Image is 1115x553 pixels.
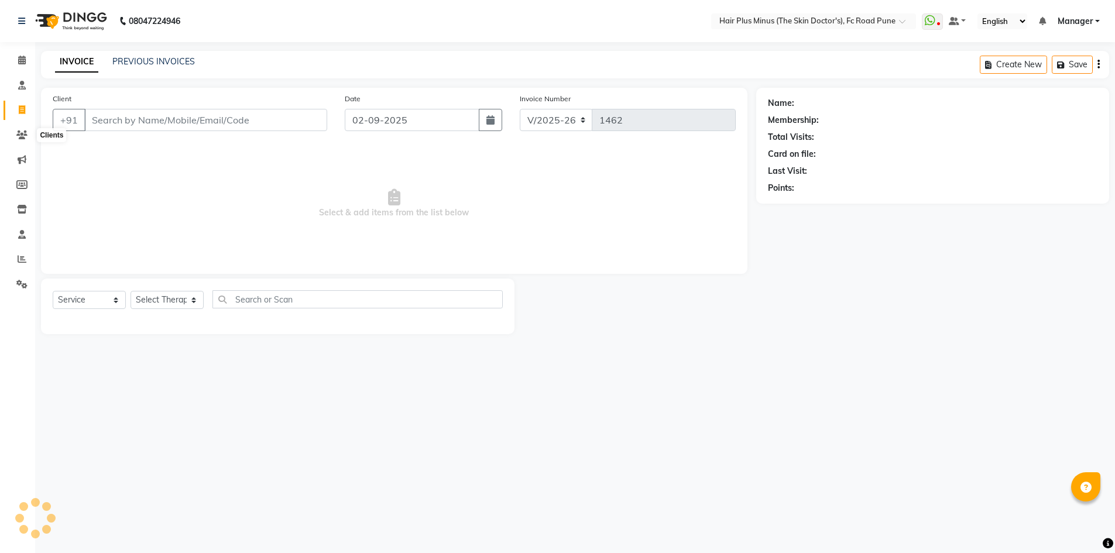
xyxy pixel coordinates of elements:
[53,109,85,131] button: +91
[1058,15,1093,28] span: Manager
[30,5,110,37] img: logo
[768,182,794,194] div: Points:
[37,128,66,142] div: Clients
[212,290,503,308] input: Search or Scan
[129,5,180,37] b: 08047224946
[1052,56,1093,74] button: Save
[768,148,816,160] div: Card on file:
[768,114,819,126] div: Membership:
[1066,506,1103,541] iframe: chat widget
[112,56,195,67] a: PREVIOUS INVOICES
[768,165,807,177] div: Last Visit:
[55,51,98,73] a: INVOICE
[345,94,361,104] label: Date
[53,145,736,262] span: Select & add items from the list below
[84,109,327,131] input: Search by Name/Mobile/Email/Code
[980,56,1047,74] button: Create New
[53,94,71,104] label: Client
[768,97,794,109] div: Name:
[520,94,571,104] label: Invoice Number
[768,131,814,143] div: Total Visits:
